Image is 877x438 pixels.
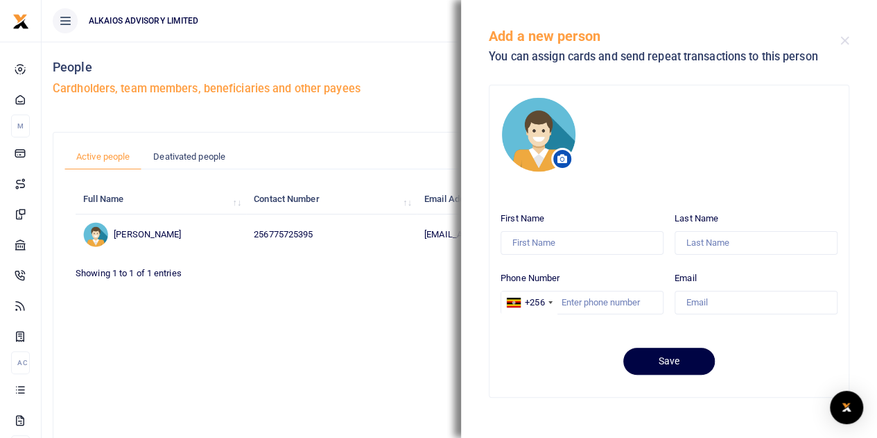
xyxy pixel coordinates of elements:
input: Last Name [675,231,837,255]
input: First Name [501,231,663,255]
h4: People [53,60,866,75]
td: [PERSON_NAME] [76,214,246,255]
div: +256 [525,296,544,310]
a: logo-small logo-large logo-large [12,15,29,26]
li: Ac [11,351,30,374]
input: Enter phone number [501,291,663,314]
label: Phone Number [501,271,559,285]
h5: You can assign cards and send repeat transactions to this person [489,50,840,64]
td: [EMAIL_ADDRESS][DOMAIN_NAME] [417,214,587,255]
div: Open Intercom Messenger [830,391,863,424]
th: Contact Number: activate to sort column ascending [246,185,417,214]
input: Email [675,291,837,314]
label: Email [675,271,697,285]
label: First Name [501,212,544,226]
button: Close [840,36,849,45]
li: M [11,115,30,137]
button: Save [623,348,715,375]
h5: Add a new person [489,28,840,44]
th: Email Address: activate to sort column ascending [417,185,587,214]
img: logo-small [12,13,29,30]
a: Deativated people [141,144,237,170]
th: Full Name: activate to sort column ascending [76,185,246,214]
td: 256775725395 [246,214,417,255]
h5: Cardholders, team members, beneficiaries and other payees [53,82,866,96]
div: Uganda: +256 [501,292,557,314]
div: Showing 1 to 1 of 1 entries [76,259,390,280]
span: ALKAIOS ADVISORY LIMITED [83,15,204,27]
a: Active people [64,144,141,170]
label: Last Name [675,212,718,226]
